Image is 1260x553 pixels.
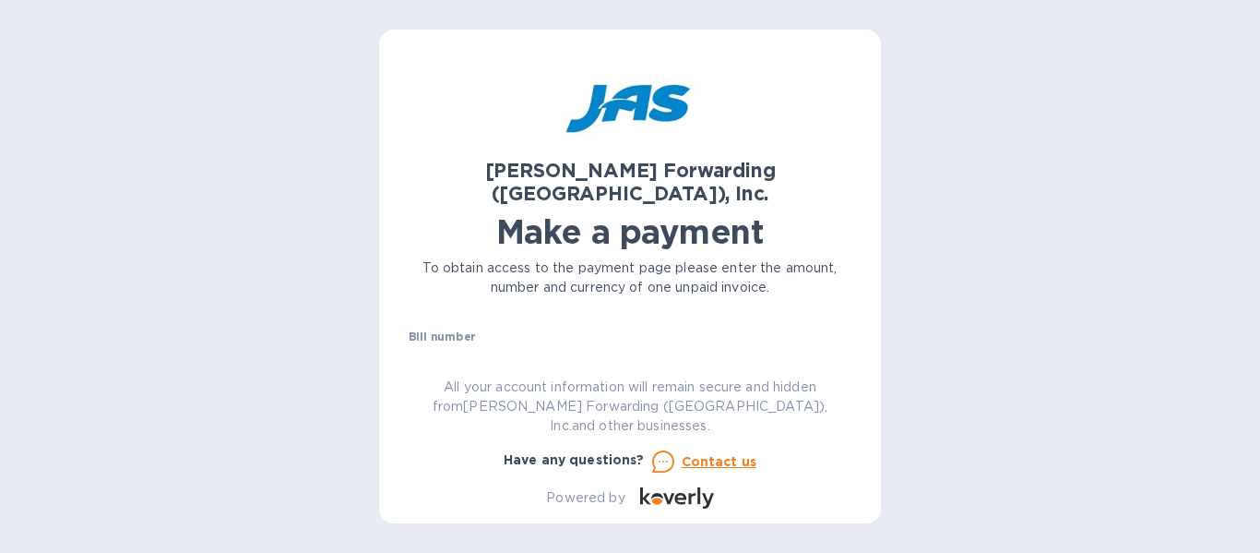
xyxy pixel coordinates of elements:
b: Have any questions? [504,452,645,467]
p: All your account information will remain secure and hidden from [PERSON_NAME] Forwarding ([GEOGRA... [409,378,851,436]
h1: Make a payment [409,212,851,251]
u: Contact us [682,454,757,469]
p: Powered by [546,488,624,508]
label: Bill number [409,332,475,343]
p: To obtain access to the payment page please enter the amount, number and currency of one unpaid i... [409,258,851,297]
b: [PERSON_NAME] Forwarding ([GEOGRAPHIC_DATA]), Inc. [485,159,776,205]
